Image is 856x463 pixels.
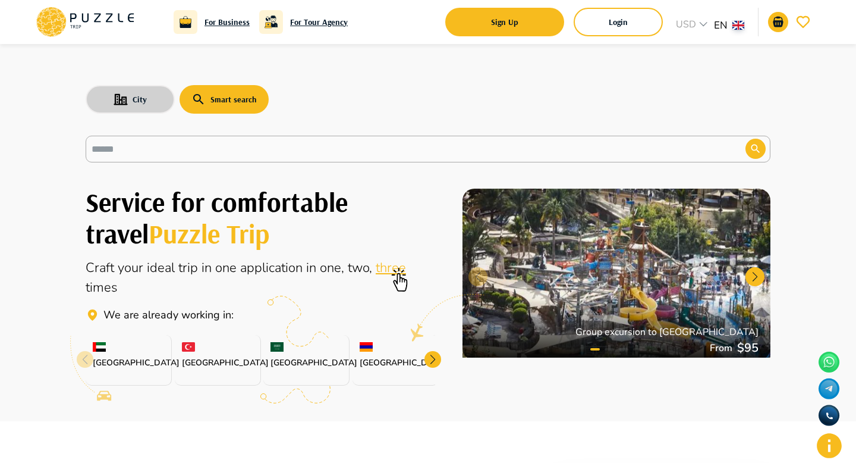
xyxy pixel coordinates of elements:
h1: Create your perfect trip with Puzzle Trip. [86,186,435,249]
div: Online aggregator of travel services to travel around the world. [86,258,435,298]
span: one [215,259,240,277]
button: go-to-basket-submit-button [768,12,788,32]
span: trip [178,259,202,277]
button: search-with-elastic-search [180,85,269,114]
p: [GEOGRAPHIC_DATA] [182,356,253,369]
p: [GEOGRAPHIC_DATA] [360,356,431,369]
span: your [118,259,147,277]
span: application [240,259,306,277]
span: Puzzle Trip [149,217,270,250]
div: USD [672,17,714,35]
span: one, [320,259,348,277]
p: en [714,18,728,33]
p: $ [737,339,744,357]
p: [GEOGRAPHIC_DATA] [270,356,342,369]
p: Group excursion to [GEOGRAPHIC_DATA] [575,325,759,339]
img: lang [732,21,744,30]
p: 95 [744,339,759,357]
button: login [574,8,663,36]
span: Craft [86,259,118,277]
button: search-with-city [86,85,175,114]
p: Travel Service Puzzle Trip [103,307,234,323]
span: two, [348,259,376,277]
span: in [306,259,320,277]
span: in [202,259,215,277]
span: ideal [147,259,178,277]
a: For Business [204,15,250,29]
button: signup [445,8,564,36]
span: three [376,259,406,277]
p: From [710,341,737,355]
button: go-to-wishlist-submit-button [793,12,813,32]
a: For Tour Agency [290,15,348,29]
span: times [86,279,118,296]
p: [GEOGRAPHIC_DATA] [93,356,164,369]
